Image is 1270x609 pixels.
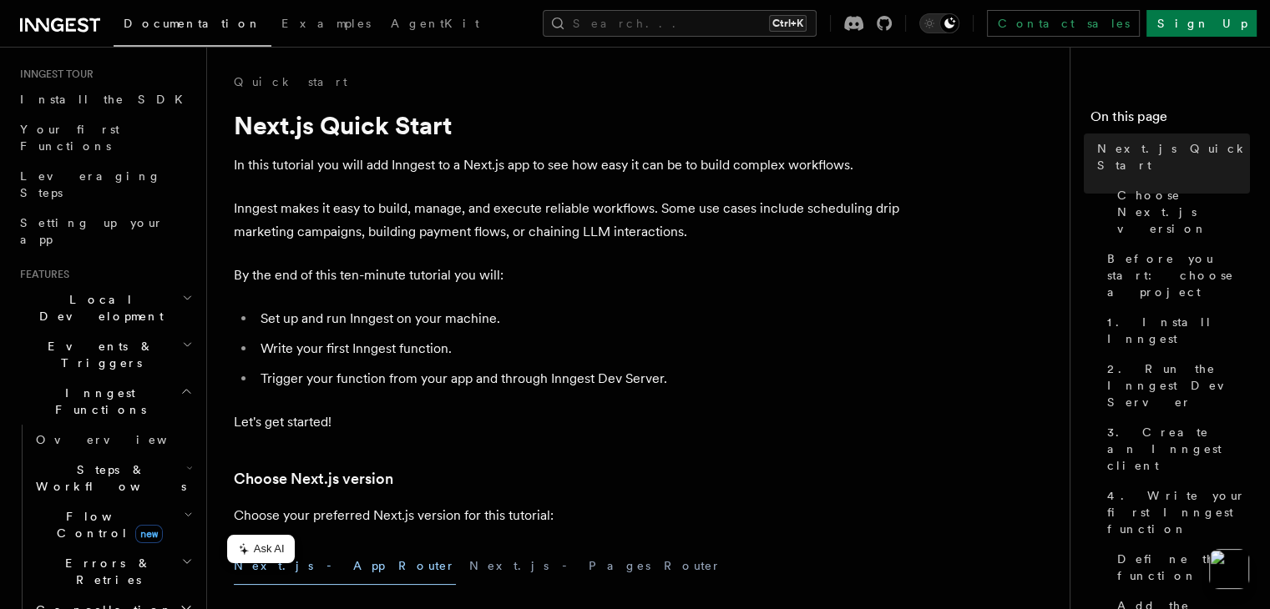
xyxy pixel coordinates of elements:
a: Sign Up [1146,10,1257,37]
span: Documentation [124,17,261,30]
span: 4. Write your first Inngest function [1107,487,1250,537]
span: Your first Functions [20,123,119,153]
a: Examples [271,5,381,45]
span: Features [13,268,69,281]
a: Leveraging Steps [13,161,196,208]
span: Define the function [1117,551,1250,584]
span: Leveraging Steps [20,169,161,199]
button: Toggle dark mode [919,13,959,33]
a: Your first Functions [13,114,196,161]
li: Write your first Inngest function. [256,337,902,360]
span: Inngest Functions [13,385,180,418]
button: Inngest Functions [13,378,196,425]
a: Quick start [234,73,347,90]
p: In this tutorial you will add Inngest to a Next.js app to see how easy it can be to build complex... [234,154,902,177]
a: Define the function [1111,544,1250,591]
span: Inngest tour [13,68,94,81]
a: AgentKit [381,5,489,45]
p: By the end of this ten-minute tutorial you will: [234,264,902,287]
span: Overview [36,433,208,446]
kbd: Ctrl+K [769,15,807,32]
span: 2. Run the Inngest Dev Server [1107,360,1250,410]
span: Next.js Quick Start [1097,140,1250,174]
a: Choose Next.js version [1111,180,1250,244]
a: Contact sales [987,10,1140,37]
button: Events & Triggers [13,331,196,378]
button: Local Development [13,284,196,331]
h4: On this page [1090,107,1250,133]
p: Inngest makes it easy to build, manage, and execute reliable workflows. Some use cases include sc... [234,197,902,244]
a: Documentation [114,5,271,47]
span: Before you start: choose a project [1107,250,1250,300]
a: 4. Write your first Inngest function [1100,481,1250,544]
span: Install the SDK [20,93,193,106]
button: Errors & Retries [29,548,196,595]
button: Flow Controlnew [29,501,196,548]
li: Set up and run Inngest on your machine. [256,307,902,330]
span: Examples [281,17,371,30]
span: AgentKit [391,17,479,30]
a: Choose Next.js version [234,467,393,491]
button: Next.js - App Router [234,547,456,585]
p: Let's get started! [234,410,902,434]
a: 2. Run the Inngest Dev Server [1100,354,1250,417]
a: Install the SDK [13,84,196,114]
span: Flow Control [29,508,184,541]
span: 1. Install Inngest [1107,314,1250,347]
span: Errors & Retries [29,555,181,588]
span: Steps & Workflows [29,461,186,495]
button: Steps & Workflows [29,455,196,501]
h1: Next.js Quick Start [234,110,902,140]
span: 3. Create an Inngest client [1107,424,1250,474]
span: Setting up your app [20,216,164,246]
a: Before you start: choose a project [1100,244,1250,307]
button: Search...Ctrl+K [543,10,817,37]
a: 3. Create an Inngest client [1100,417,1250,481]
span: Choose Next.js version [1117,187,1250,237]
a: Setting up your app [13,208,196,254]
span: Local Development [13,291,182,325]
li: Trigger your function from your app and through Inngest Dev Server. [256,367,902,390]
span: new [135,525,163,543]
span: Events & Triggers [13,338,182,371]
a: Next.js Quick Start [1090,133,1250,180]
a: 1. Install Inngest [1100,307,1250,354]
p: Choose your preferred Next.js version for this tutorial: [234,504,902,527]
a: Overview [29,425,196,455]
button: Next.js - Pages Router [469,547,721,585]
